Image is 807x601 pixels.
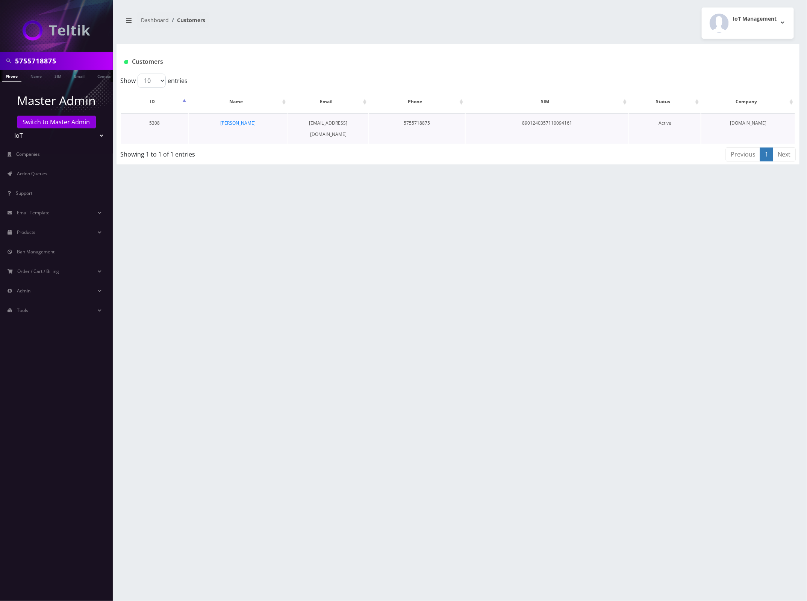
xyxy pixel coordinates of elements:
span: Action Queues [17,170,47,177]
a: Switch to Master Admin [17,116,96,128]
a: 1 [760,148,773,161]
th: SIM: activate to sort column ascending [466,91,628,113]
a: Previous [726,148,760,161]
label: Show entries [120,74,188,88]
li: Customers [169,16,205,24]
img: IoT [23,20,90,41]
a: Name [27,70,45,81]
span: Tools [17,307,28,313]
th: Name: activate to sort column ascending [189,91,288,113]
a: [PERSON_NAME] [220,120,256,126]
div: Showing 1 to 1 of 1 entries [120,147,396,159]
th: Phone: activate to sort column ascending [369,91,465,113]
button: IoT Management [702,8,794,39]
a: Dashboard [141,17,169,24]
span: Ban Management [17,249,55,255]
span: Companies [17,151,40,157]
a: SIM [51,70,65,81]
a: Phone [2,70,21,82]
a: Email [70,70,88,81]
a: Company [94,70,119,81]
td: [EMAIL_ADDRESS][DOMAIN_NAME] [288,113,368,144]
select: Showentries [138,74,166,88]
td: Active [629,113,701,144]
td: 8901240357110094161 [466,113,628,144]
th: Email: activate to sort column ascending [288,91,368,113]
span: Support [16,190,32,196]
h1: Customers [124,58,679,65]
span: Email Template [17,209,50,216]
h2: IoT Management [733,16,777,22]
nav: breadcrumb [122,12,453,34]
td: [DOMAIN_NAME] [701,113,795,144]
th: Company: activate to sort column ascending [701,91,795,113]
td: 5755718875 [369,113,465,144]
span: Products [17,229,35,235]
span: Order / Cart / Billing [18,268,59,274]
span: Admin [17,288,30,294]
input: Search in Company [15,54,111,68]
th: ID: activate to sort column descending [121,91,188,113]
a: Next [773,148,796,161]
th: Status: activate to sort column ascending [629,91,701,113]
td: 5308 [121,113,188,144]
